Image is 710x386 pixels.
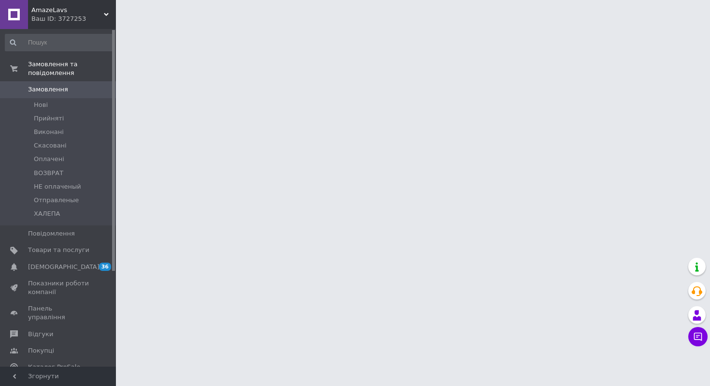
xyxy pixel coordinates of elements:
span: Товари та послуги [28,246,89,254]
span: 36 [99,263,111,271]
span: Каталог ProSale [28,363,80,371]
span: Замовлення та повідомлення [28,60,116,77]
span: Показники роботи компанії [28,279,89,297]
button: Чат з покупцем [688,327,708,346]
span: Повідомлення [28,229,75,238]
span: Отправленые [34,196,79,205]
span: AmazeLavs [31,6,104,15]
span: НЕ оплаченый [34,182,81,191]
input: Пошук [5,34,114,51]
div: Ваш ID: 3727253 [31,15,116,23]
span: Нові [34,101,48,109]
span: Відгуки [28,330,53,339]
span: [DEMOGRAPHIC_DATA] [28,263,99,271]
span: ХАЛЕПА [34,209,60,218]
span: Скасовані [34,141,67,150]
span: Прийняті [34,114,64,123]
span: Панель управління [28,304,89,322]
span: ВОЗВРАТ [34,169,63,178]
span: Покупці [28,346,54,355]
span: Замовлення [28,85,68,94]
span: Оплачені [34,155,64,163]
span: Виконані [34,128,64,136]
